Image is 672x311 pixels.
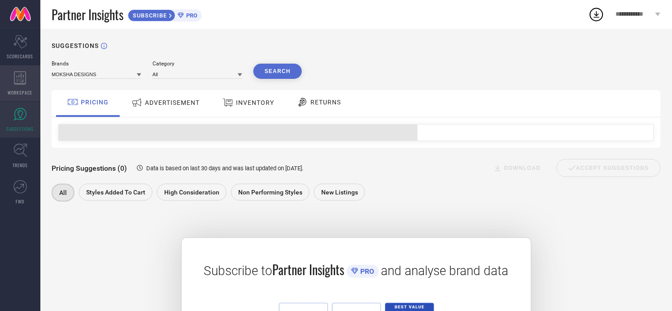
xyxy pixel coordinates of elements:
[358,267,375,276] span: PRO
[7,125,34,132] span: SUGGESTIONS
[59,189,67,196] span: All
[86,189,145,196] span: Styles Added To Cart
[81,99,109,106] span: PRICING
[381,263,509,278] span: and analyse brand data
[13,162,28,168] span: TRENDS
[153,60,242,67] div: Category
[146,165,303,172] span: Data is based on last 30 days and was last updated on [DATE] .
[52,164,127,173] span: Pricing Suggestions (0)
[589,6,605,22] div: Open download list
[273,260,345,279] span: Partner Insights
[236,99,274,106] span: INVENTORY
[238,189,302,196] span: Non Performing Styles
[145,99,200,106] span: ADVERTISEMENT
[184,12,197,19] span: PRO
[164,189,219,196] span: High Consideration
[128,7,202,22] a: SUBSCRIBEPRO
[16,198,25,205] span: FWD
[8,89,33,96] span: WORKSPACE
[128,12,169,19] span: SUBSCRIBE
[557,159,661,177] div: Accept Suggestions
[52,60,141,67] div: Brands
[310,99,341,106] span: RETURNS
[52,42,99,49] h1: SUGGESTIONS
[321,189,358,196] span: New Listings
[204,263,273,278] span: Subscribe to
[7,53,34,60] span: SCORECARDS
[52,5,123,24] span: Partner Insights
[253,64,302,79] button: Search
